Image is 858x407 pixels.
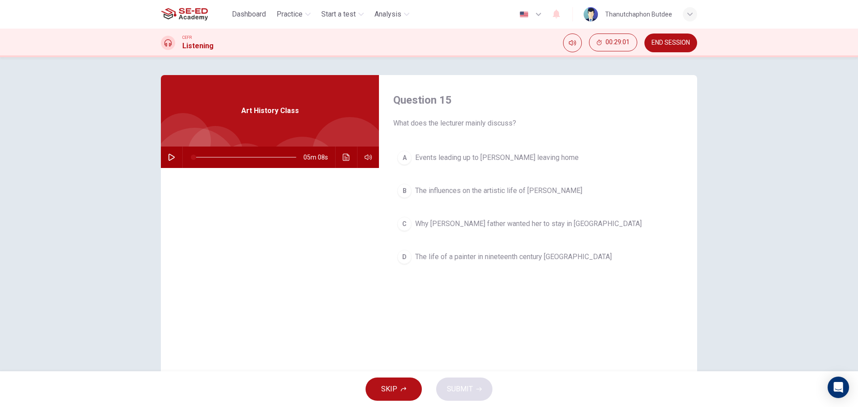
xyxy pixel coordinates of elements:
button: END SESSION [644,34,697,52]
span: Why [PERSON_NAME] father wanted her to stay in [GEOGRAPHIC_DATA] [415,218,642,229]
span: Start a test [321,9,356,20]
div: B [397,184,412,198]
span: CEFR [182,34,192,41]
button: 00:29:01 [589,34,637,51]
a: SE-ED Academy logo [161,5,228,23]
span: Practice [277,9,303,20]
button: Start a test [318,6,367,22]
span: Events leading up to [PERSON_NAME] leaving home [415,152,579,163]
div: Mute [563,34,582,52]
img: en [518,11,530,18]
div: A [397,151,412,165]
span: 05m 08s [303,147,335,168]
span: Analysis [374,9,401,20]
img: SE-ED Academy logo [161,5,208,23]
span: SKIP [381,383,397,395]
h1: Listening [182,41,214,51]
button: Analysis [371,6,413,22]
button: BThe influences on the artistic life of [PERSON_NAME] [393,180,683,202]
button: AEvents leading up to [PERSON_NAME] leaving home [393,147,683,169]
div: Thanutchaphon Butdee [605,9,672,20]
div: D [397,250,412,264]
button: DThe life of a painter in nineteenth century [GEOGRAPHIC_DATA] [393,246,683,268]
div: Hide [589,34,637,52]
span: Dashboard [232,9,266,20]
span: 00:29:01 [606,39,630,46]
button: CWhy [PERSON_NAME] father wanted her to stay in [GEOGRAPHIC_DATA] [393,213,683,235]
button: SKIP [366,378,422,401]
button: Dashboard [228,6,269,22]
img: Art History Class [161,168,379,386]
button: Click to see the audio transcription [339,147,353,168]
span: What does the lecturer mainly discuss? [393,118,683,129]
h4: Question 15 [393,93,683,107]
span: The influences on the artistic life of [PERSON_NAME] [415,185,582,196]
div: Open Intercom Messenger [828,377,849,398]
div: C [397,217,412,231]
button: Practice [273,6,314,22]
img: Profile picture [584,7,598,21]
span: END SESSION [652,39,690,46]
span: The life of a painter in nineteenth century [GEOGRAPHIC_DATA] [415,252,612,262]
span: Art History Class [241,105,299,116]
